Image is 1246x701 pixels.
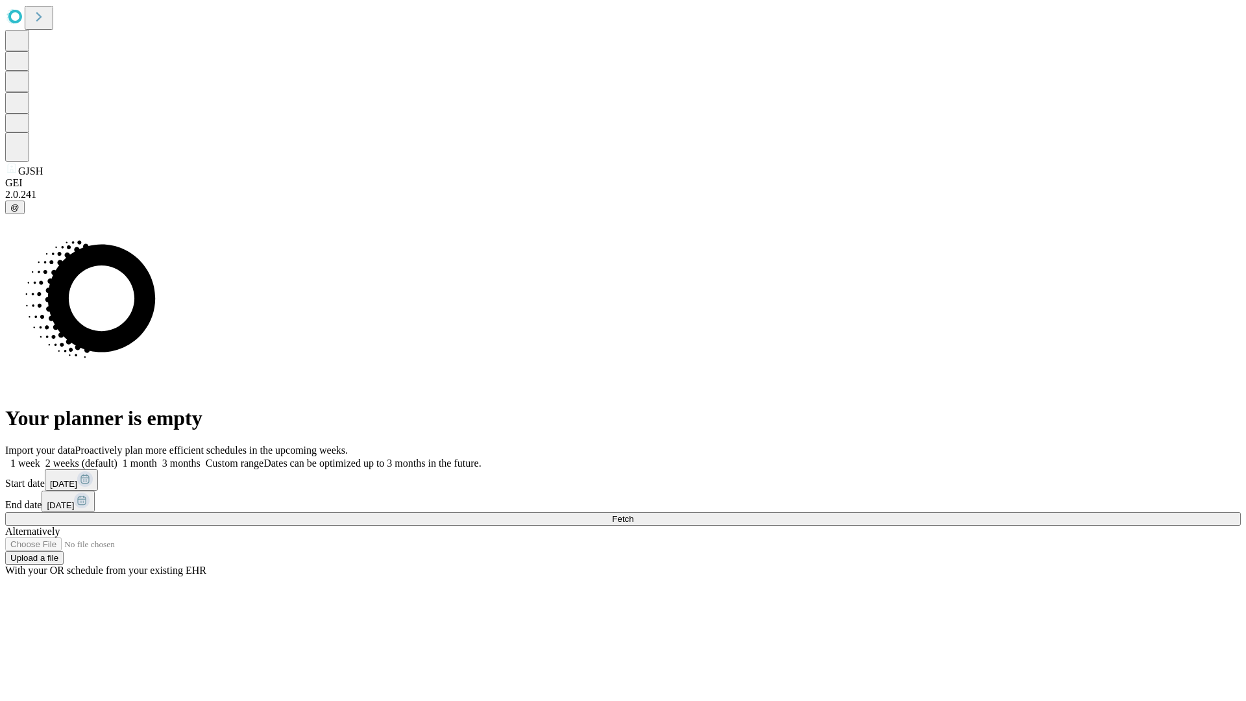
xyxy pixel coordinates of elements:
span: 1 week [10,458,40,469]
span: GJSH [18,166,43,177]
button: Upload a file [5,551,64,565]
span: Dates can be optimized up to 3 months in the future. [263,458,481,469]
span: 3 months [162,458,201,469]
span: Custom range [206,458,263,469]
h1: Your planner is empty [5,406,1241,430]
span: [DATE] [50,479,77,489]
span: With your OR schedule from your existing EHR [5,565,206,576]
button: [DATE] [42,491,95,512]
div: 2.0.241 [5,189,1241,201]
span: 1 month [123,458,157,469]
div: Start date [5,469,1241,491]
button: Fetch [5,512,1241,526]
span: Proactively plan more efficient schedules in the upcoming weeks. [75,445,348,456]
button: [DATE] [45,469,98,491]
button: @ [5,201,25,214]
span: @ [10,203,19,212]
span: [DATE] [47,500,74,510]
span: 2 weeks (default) [45,458,117,469]
div: GEI [5,177,1241,189]
span: Alternatively [5,526,60,537]
span: Fetch [612,514,633,524]
div: End date [5,491,1241,512]
span: Import your data [5,445,75,456]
